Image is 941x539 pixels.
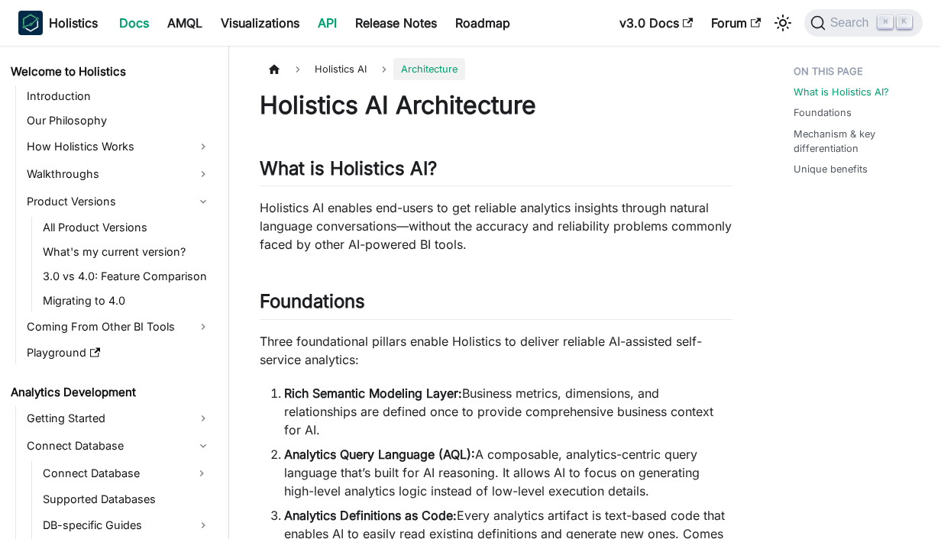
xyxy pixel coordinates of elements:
a: 3.0 vs 4.0: Feature Comparison [38,266,215,287]
kbd: K [897,15,912,29]
h2: Foundations [260,290,732,319]
img: Holistics [18,11,43,35]
a: Release Notes [346,11,446,35]
a: Our Philosophy [22,110,215,131]
b: Holistics [49,14,98,32]
button: Search (Command+K) [804,9,923,37]
a: API [309,11,346,35]
a: Connect Database [38,461,188,486]
a: Introduction [22,86,215,107]
a: Roadmap [446,11,519,35]
a: What is Holistics AI? [794,85,889,99]
span: Search [826,16,878,30]
strong: Analytics Query Language (AQL): [284,447,475,462]
a: Foundations [794,105,852,120]
a: v3.0 Docs [610,11,702,35]
a: Mechanism & key differentiation [794,127,917,156]
a: Product Versions [22,189,215,214]
a: Welcome to Holistics [6,61,215,82]
a: Coming From Other BI Tools [22,315,215,339]
a: Getting Started [22,406,215,431]
a: Migrating to 4.0 [38,290,215,311]
a: Supported Databases [38,489,215,510]
a: How Holistics Works [22,134,215,159]
a: Forum [702,11,770,35]
strong: Analytics Definitions as Code: [284,508,457,523]
a: Docs [110,11,158,35]
li: A composable, analytics-centric query language that’s built for AI reasoning. It allows AI to foc... [284,445,732,500]
span: Architecture [393,58,465,80]
a: Playground [22,342,215,363]
strong: Rich Semantic Modeling Layer: [284,386,462,401]
a: DB-specific Guides [38,513,215,537]
a: Analytics Development [6,382,215,403]
h1: Holistics AI Architecture [260,90,732,121]
a: Walkthroughs [22,162,215,186]
p: Three foundational pillars enable Holistics to deliver reliable AI-assisted self-service analytics: [260,332,732,369]
h2: What is Holistics AI? [260,157,732,186]
button: Expand sidebar category 'Connect Database' [188,461,215,486]
a: Home page [260,58,289,80]
p: Holistics AI enables end-users to get reliable analytics insights through natural language conver... [260,198,732,253]
nav: Breadcrumbs [260,58,732,80]
span: Holistics AI [307,58,374,80]
a: HolisticsHolistics [18,11,98,35]
a: AMQL [158,11,212,35]
a: All Product Versions [38,217,215,238]
a: Visualizations [212,11,309,35]
a: What's my current version? [38,241,215,263]
li: Business metrics, dimensions, and relationships are defined once to provide comprehensive busines... [284,384,732,439]
button: Switch between dark and light mode (currently light mode) [771,11,795,35]
a: Connect Database [22,434,215,458]
a: Unique benefits [794,162,868,176]
kbd: ⌘ [878,15,893,29]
